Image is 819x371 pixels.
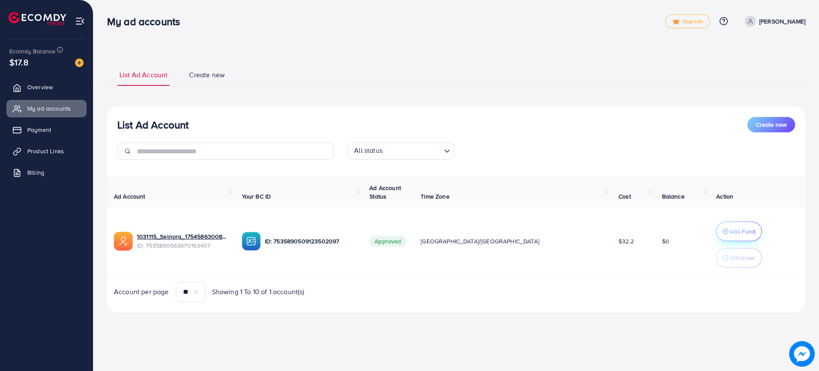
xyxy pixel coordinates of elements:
[6,143,87,160] a: Product Links
[242,232,261,251] img: ic-ba-acc.ded83a64.svg
[716,192,733,201] span: Action
[789,341,815,367] img: image
[619,237,634,245] span: $32.2
[369,184,401,201] span: Ad Account Status
[747,117,795,132] button: Create new
[119,70,168,80] span: List Ad Account
[662,192,685,201] span: Balance
[6,100,87,117] a: My ad accounts
[114,232,133,251] img: ic-ads-acc.e4c84228.svg
[421,237,539,245] span: [GEOGRAPHIC_DATA]/[GEOGRAPHIC_DATA]
[729,226,755,237] p: Add Fund
[6,121,87,138] a: Payment
[9,56,29,68] span: $17.8
[665,15,710,28] a: tickUpgrade
[385,144,441,158] input: Search for option
[75,58,84,67] img: image
[114,287,169,297] span: Account per page
[27,83,53,91] span: Overview
[729,253,754,263] p: Withdraw
[672,19,680,25] img: tick
[421,192,449,201] span: Time Zone
[716,222,762,241] button: Add Fund
[75,16,85,26] img: menu
[672,18,703,25] span: Upgrade
[369,236,406,247] span: Approved
[756,120,787,129] span: Create new
[9,47,55,56] span: Ecomdy Balance
[662,237,669,245] span: $0
[759,16,805,26] p: [PERSON_NAME]
[619,192,631,201] span: Cost
[189,70,225,80] span: Create new
[9,12,66,25] img: logo
[716,248,762,268] button: Withdraw
[27,104,71,113] span: My ad accounts
[27,168,44,177] span: Billing
[6,164,87,181] a: Billing
[27,126,51,134] span: Payment
[352,144,384,158] span: All status
[27,147,64,155] span: Product Links
[114,192,145,201] span: Ad Account
[741,16,805,27] a: [PERSON_NAME]
[348,143,454,160] div: Search for option
[107,15,187,28] h3: My ad accounts
[242,192,271,201] span: Your BC ID
[137,232,228,241] a: 1031115_Selnora_1754586300835
[212,287,305,297] span: Showing 1 To 10 of 1 account(s)
[6,79,87,96] a: Overview
[117,119,189,131] h3: List Ad Account
[137,241,228,250] span: ID: 7535890563670163457
[137,232,228,250] div: <span class='underline'>1031115_Selnora_1754586300835</span></br>7535890563670163457
[265,236,356,246] p: ID: 7535890509123502097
